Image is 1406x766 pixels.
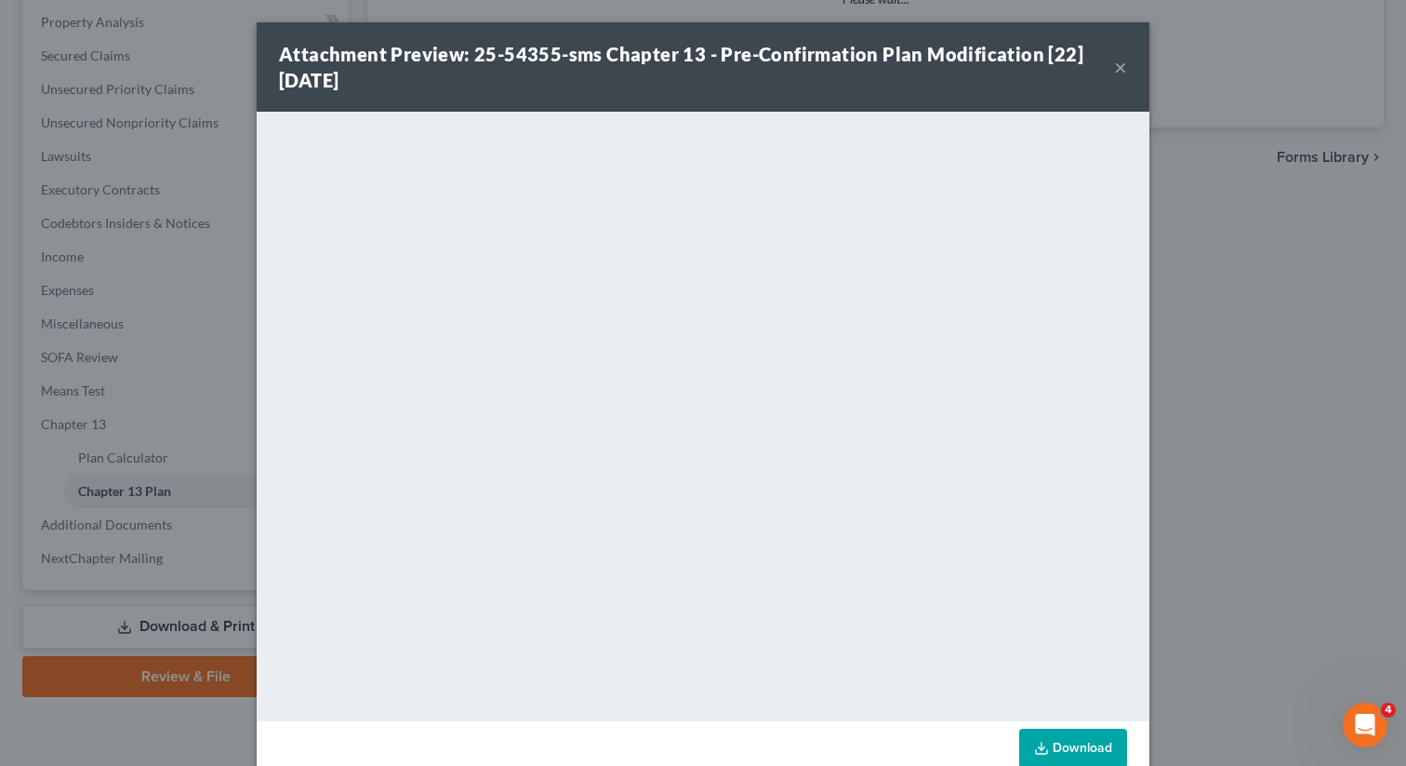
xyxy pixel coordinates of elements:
iframe: <object ng-attr-data='[URL][DOMAIN_NAME]' type='application/pdf' width='100%' height='650px'></ob... [257,112,1149,717]
span: 4 [1381,703,1396,718]
strong: Attachment Preview: 25-54355-sms Chapter 13 - Pre-Confirmation Plan Modification [22] [DATE] [279,43,1083,91]
iframe: Intercom live chat [1343,703,1387,747]
button: × [1114,56,1127,78]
